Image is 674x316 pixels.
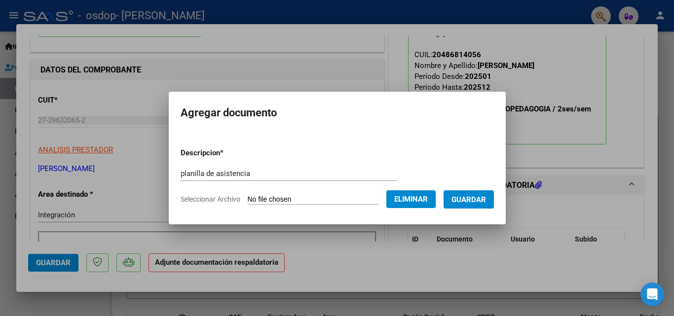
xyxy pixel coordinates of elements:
div: Open Intercom Messenger [640,282,664,306]
span: Guardar [451,195,486,204]
h2: Agregar documento [181,104,494,122]
span: Seleccionar Archivo [181,195,240,203]
button: Guardar [444,190,494,209]
button: Eliminar [386,190,436,208]
span: Eliminar [394,195,428,204]
p: Descripcion [181,147,275,159]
